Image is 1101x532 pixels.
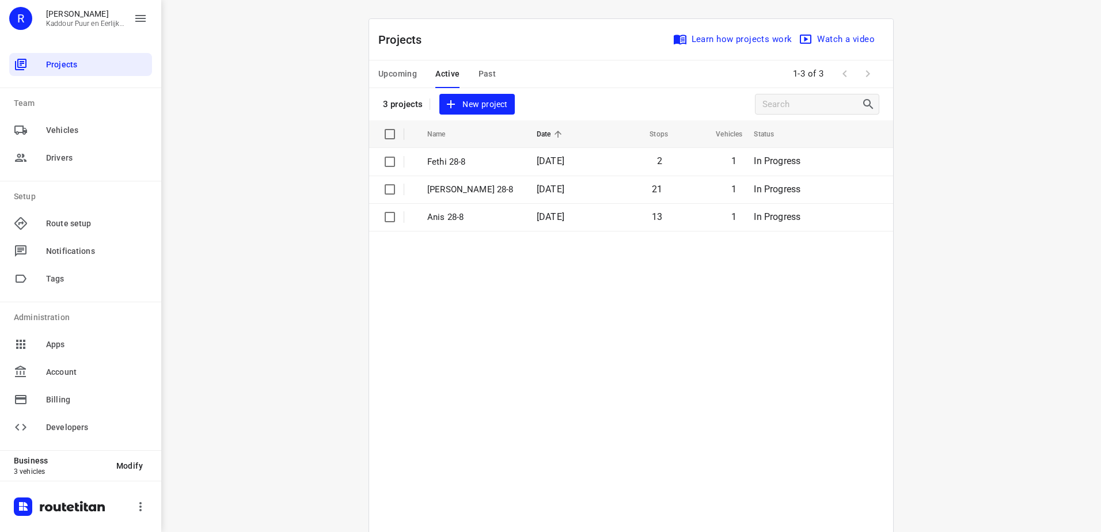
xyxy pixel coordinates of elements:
[9,416,152,439] div: Developers
[46,152,147,164] span: Drivers
[537,127,566,141] span: Date
[14,311,152,324] p: Administration
[9,240,152,263] div: Notifications
[754,127,789,141] span: Status
[635,127,668,141] span: Stops
[754,184,800,195] span: In Progress
[378,31,431,48] p: Projects
[9,388,152,411] div: Billing
[383,99,423,109] p: 3 projects
[14,97,152,109] p: Team
[435,67,460,81] span: Active
[46,245,147,257] span: Notifications
[446,97,507,112] span: New project
[46,366,147,378] span: Account
[479,67,496,81] span: Past
[14,456,107,465] p: Business
[46,20,124,28] p: Kaddour Puur en Eerlijk Vlees B.V.
[9,333,152,356] div: Apps
[788,62,829,86] span: 1-3 of 3
[9,146,152,169] div: Drivers
[116,461,143,470] span: Modify
[856,62,879,85] span: Next Page
[107,455,152,476] button: Modify
[427,127,461,141] span: Name
[46,9,124,18] p: Rachid Kaddour
[9,53,152,76] div: Projects
[46,394,147,406] span: Billing
[731,155,736,166] span: 1
[46,59,147,71] span: Projects
[861,97,879,111] div: Search
[537,155,564,166] span: [DATE]
[833,62,856,85] span: Previous Page
[46,339,147,351] span: Apps
[9,119,152,142] div: Vehicles
[9,212,152,235] div: Route setup
[9,7,32,30] div: R
[657,155,662,166] span: 2
[762,96,861,113] input: Search projects
[427,211,519,224] p: Anis 28-8
[439,94,514,115] button: New project
[427,155,519,169] p: Fethi 28-8
[427,183,519,196] p: Anwar 28-8
[652,184,662,195] span: 21
[14,191,152,203] p: Setup
[378,67,417,81] span: Upcoming
[14,468,107,476] p: 3 vehicles
[46,124,147,136] span: Vehicles
[46,218,147,230] span: Route setup
[46,273,147,285] span: Tags
[9,267,152,290] div: Tags
[701,127,742,141] span: Vehicles
[731,211,736,222] span: 1
[9,360,152,383] div: Account
[46,421,147,434] span: Developers
[652,211,662,222] span: 13
[754,211,800,222] span: In Progress
[537,184,564,195] span: [DATE]
[754,155,800,166] span: In Progress
[537,211,564,222] span: [DATE]
[731,184,736,195] span: 1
